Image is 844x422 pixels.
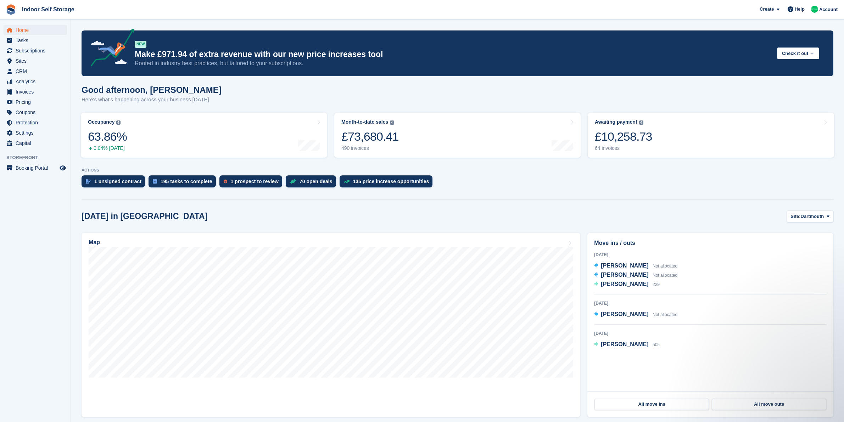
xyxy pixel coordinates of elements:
a: menu [4,56,67,66]
div: Awaiting payment [595,119,637,125]
a: [PERSON_NAME] 505 [594,340,660,349]
span: Account [819,6,838,13]
span: Booking Portal [16,163,58,173]
a: menu [4,35,67,45]
img: icon-info-grey-7440780725fd019a000dd9b08b2336e03edf1995a4989e88bcd33f0948082b44.svg [390,120,394,125]
span: Invoices [16,87,58,97]
span: Sites [16,56,58,66]
a: 70 open deals [286,175,340,191]
span: Site: [790,213,800,220]
button: Check it out → [777,47,819,59]
div: 63.86% [88,129,127,144]
h2: Map [89,239,100,246]
a: menu [4,97,67,107]
button: Site: Dartmouth [787,210,833,222]
div: Occupancy [88,119,114,125]
a: Occupancy 63.86% 0.04% [DATE] [81,113,327,158]
a: 195 tasks to complete [149,175,219,191]
div: £73,680.41 [341,129,399,144]
div: 64 invoices [595,145,652,151]
img: price-adjustments-announcement-icon-8257ccfd72463d97f412b2fc003d46551f7dbcb40ab6d574587a9cd5c0d94... [85,29,134,69]
span: CRM [16,66,58,76]
span: Capital [16,138,58,148]
img: icon-info-grey-7440780725fd019a000dd9b08b2336e03edf1995a4989e88bcd33f0948082b44.svg [116,120,121,125]
div: 195 tasks to complete [161,179,212,184]
a: menu [4,87,67,97]
span: 229 [653,282,660,287]
div: 135 price increase opportunities [353,179,429,184]
a: menu [4,138,67,148]
img: icon-info-grey-7440780725fd019a000dd9b08b2336e03edf1995a4989e88bcd33f0948082b44.svg [639,120,643,125]
span: Help [795,6,805,13]
span: [PERSON_NAME] [601,281,648,287]
a: menu [4,46,67,56]
a: menu [4,118,67,128]
a: [PERSON_NAME] 229 [594,280,660,289]
a: menu [4,163,67,173]
a: Map [82,233,580,417]
img: Helen Nicholls [811,6,818,13]
a: 1 unsigned contract [82,175,149,191]
img: deal-1b604bf984904fb50ccaf53a9ad4b4a5d6e5aea283cecdc64d6e3604feb123c2.svg [290,179,296,184]
div: 0.04% [DATE] [88,145,127,151]
div: Month-to-date sales [341,119,388,125]
a: 135 price increase opportunities [340,175,436,191]
span: Create [760,6,774,13]
span: Settings [16,128,58,138]
span: Analytics [16,77,58,86]
a: menu [4,128,67,138]
span: Storefront [6,154,71,161]
h1: Good afternoon, [PERSON_NAME] [82,85,222,95]
a: All move ins [594,399,709,410]
span: Protection [16,118,58,128]
div: 70 open deals [300,179,332,184]
p: Here's what's happening across your business [DATE] [82,96,222,104]
div: [DATE] [594,300,827,306]
span: Tasks [16,35,58,45]
div: 1 prospect to review [231,179,279,184]
span: 505 [653,342,660,347]
a: menu [4,107,67,117]
span: Dartmouth [801,213,824,220]
a: Preview store [58,164,67,172]
h2: [DATE] in [GEOGRAPHIC_DATA] [82,212,207,221]
span: [PERSON_NAME] [601,341,648,347]
a: [PERSON_NAME] Not allocated [594,271,677,280]
a: menu [4,25,67,35]
img: task-75834270c22a3079a89374b754ae025e5fb1db73e45f91037f5363f120a921f8.svg [153,179,157,184]
div: 490 invoices [341,145,399,151]
div: [DATE] [594,330,827,337]
div: [DATE] [594,252,827,258]
div: 1 unsigned contract [94,179,141,184]
a: [PERSON_NAME] Not allocated [594,310,677,319]
p: Rooted in industry best practices, but tailored to your subscriptions. [135,60,771,67]
span: [PERSON_NAME] [601,263,648,269]
a: menu [4,66,67,76]
div: NEW [135,41,146,48]
a: Month-to-date sales £73,680.41 490 invoices [334,113,581,158]
h2: Move ins / outs [594,239,827,247]
a: menu [4,77,67,86]
span: [PERSON_NAME] [601,272,648,278]
span: Not allocated [653,264,677,269]
img: price_increase_opportunities-93ffe204e8149a01c8c9dc8f82e8f89637d9d84a8eef4429ea346261dce0b2c0.svg [344,180,350,183]
img: prospect-51fa495bee0391a8d652442698ab0144808aea92771e9ea1ae160a38d050c398.svg [224,179,227,184]
img: stora-icon-8386f47178a22dfd0bd8f6a31ec36ba5ce8667c1dd55bd0f319d3a0aa187defe.svg [6,4,16,15]
a: [PERSON_NAME] Not allocated [594,261,677,271]
span: Pricing [16,97,58,107]
a: Indoor Self Storage [19,4,77,15]
span: Not allocated [653,273,677,278]
a: Awaiting payment £10,258.73 64 invoices [588,113,834,158]
div: £10,258.73 [595,129,652,144]
p: Make £971.94 of extra revenue with our new price increases tool [135,49,771,60]
p: ACTIONS [82,168,833,173]
a: All move outs [712,399,826,410]
span: Coupons [16,107,58,117]
a: 1 prospect to review [219,175,286,191]
img: contract_signature_icon-13c848040528278c33f63329250d36e43548de30e8caae1d1a13099fd9432cc5.svg [86,179,91,184]
span: Not allocated [653,312,677,317]
span: [PERSON_NAME] [601,311,648,317]
span: Home [16,25,58,35]
span: Subscriptions [16,46,58,56]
